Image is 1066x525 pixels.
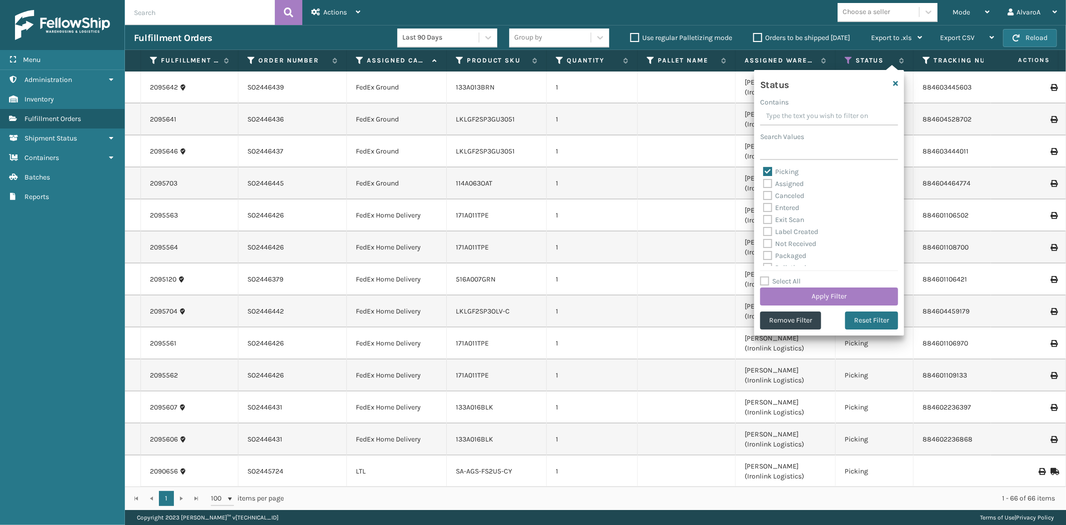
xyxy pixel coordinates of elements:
[238,103,347,135] td: SO2446436
[658,56,716,65] label: Pallet Name
[923,275,967,283] a: 884601106421
[836,327,914,359] td: Picking
[1051,180,1057,187] i: Print Label
[836,359,914,391] td: Picking
[843,7,890,17] div: Choose a seller
[1051,116,1057,123] i: Print Label
[923,115,972,123] a: 884604528702
[923,83,972,91] a: 884603445603
[161,56,219,65] label: Fulfillment Order Id
[15,10,110,40] img: logo
[150,306,177,316] a: 2095704
[547,199,638,231] td: 1
[24,192,49,201] span: Reports
[150,178,177,188] a: 2095703
[456,83,495,91] a: 133A013BRN
[150,434,178,444] a: 2095606
[367,56,427,65] label: Assigned Carrier Service
[736,135,836,167] td: [PERSON_NAME] (Ironlink Logistics)
[934,56,994,65] label: Tracking Number
[150,210,178,220] a: 2095563
[238,135,347,167] td: SO2446437
[923,339,968,347] a: 884601106970
[547,71,638,103] td: 1
[547,103,638,135] td: 1
[150,274,176,284] a: 2095120
[238,71,347,103] td: SO2446439
[736,391,836,423] td: [PERSON_NAME] (Ironlink Logistics)
[456,339,489,347] a: 171A011TPE
[836,391,914,423] td: Picking
[753,33,850,42] label: Orders to be shipped [DATE]
[238,423,347,455] td: SO2446431
[763,263,806,272] label: Palletized
[547,263,638,295] td: 1
[137,510,278,525] p: Copyright 2023 [PERSON_NAME]™ v [TECHNICAL_ID]
[736,359,836,391] td: [PERSON_NAME] (Ironlink Logistics)
[836,455,914,487] td: Picking
[347,231,447,263] td: FedEx Home Delivery
[630,33,732,42] label: Use regular Palletizing mode
[1039,468,1045,475] i: Print BOL
[547,455,638,487] td: 1
[347,295,447,327] td: FedEx Home Delivery
[760,287,898,305] button: Apply Filter
[456,275,496,283] a: 516A007GRN
[1051,404,1057,411] i: Print Label
[238,455,347,487] td: SO2445724
[456,115,515,123] a: LKLGF2SP3GU3051
[347,167,447,199] td: FedEx Ground
[347,423,447,455] td: FedEx Home Delivery
[980,514,1015,521] a: Terms of Use
[456,467,512,475] a: SA-AGS-FS2U5-CY
[1051,84,1057,91] i: Print Label
[736,231,836,263] td: [PERSON_NAME] (Ironlink Logistics)
[134,32,212,44] h3: Fulfillment Orders
[987,52,1056,68] span: Actions
[258,56,327,65] label: Order Number
[467,56,527,65] label: Product SKU
[238,231,347,263] td: SO2446426
[1051,468,1057,475] i: Mark as Shipped
[347,103,447,135] td: FedEx Ground
[763,239,816,248] label: Not Received
[238,359,347,391] td: SO2446426
[923,179,971,187] a: 884604464774
[238,263,347,295] td: SO2446379
[763,179,804,188] label: Assigned
[547,359,638,391] td: 1
[547,167,638,199] td: 1
[923,243,969,251] a: 884601108700
[347,327,447,359] td: FedEx Home Delivery
[24,114,81,123] span: Fulfillment Orders
[940,33,975,42] span: Export CSV
[763,203,799,212] label: Entered
[1051,244,1057,251] i: Print Label
[923,307,970,315] a: 884604459179
[923,211,969,219] a: 884601106502
[923,371,967,379] a: 884601109133
[347,71,447,103] td: FedEx Ground
[150,114,176,124] a: 2095641
[547,423,638,455] td: 1
[736,327,836,359] td: [PERSON_NAME] (Ironlink Logistics)
[736,199,836,231] td: [PERSON_NAME] (Ironlink Logistics)
[1016,514,1054,521] a: Privacy Policy
[547,327,638,359] td: 1
[150,402,177,412] a: 2095607
[980,510,1054,525] div: |
[856,56,894,65] label: Status
[763,251,806,260] label: Packaged
[298,493,1055,503] div: 1 - 66 of 66 items
[736,455,836,487] td: [PERSON_NAME] (Ironlink Logistics)
[24,75,72,84] span: Administration
[760,131,804,142] label: Search Values
[836,423,914,455] td: Picking
[763,215,804,224] label: Exit Scan
[953,8,970,16] span: Mode
[24,153,59,162] span: Containers
[456,435,493,443] a: 133A016BLK
[456,307,510,315] a: LKLGF2SP3OLV-C
[347,455,447,487] td: LTL
[1051,436,1057,443] i: Print Label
